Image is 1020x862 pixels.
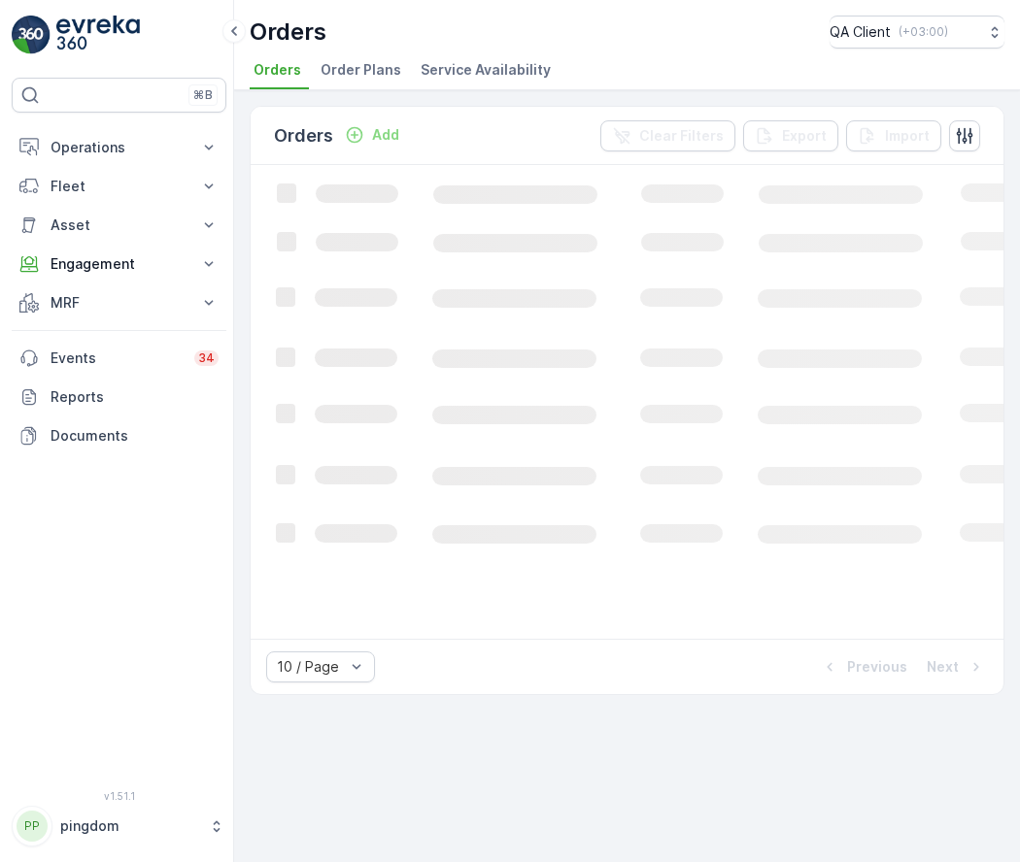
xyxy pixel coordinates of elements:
span: Service Availability [421,60,551,80]
p: QA Client [830,22,891,42]
button: Next [925,655,988,679]
span: Orders [254,60,301,80]
p: Import [885,126,930,146]
span: Order Plans [321,60,401,80]
p: Next [927,657,959,677]
p: Documents [51,426,219,446]
button: QA Client(+03:00) [830,16,1004,49]
p: Engagement [51,254,187,274]
a: Reports [12,378,226,416]
a: Documents [12,416,226,455]
button: Fleet [12,167,226,206]
p: Reports [51,387,219,407]
button: Export [743,120,838,151]
button: Previous [818,655,909,679]
p: MRF [51,293,187,313]
span: v 1.51.1 [12,790,226,802]
p: Add [372,125,399,145]
p: Export [782,126,827,146]
button: MRF [12,283,226,322]
p: Events [51,348,183,368]
button: Clear Filters [600,120,735,151]
button: Operations [12,128,226,167]
button: PPpingdom [12,806,226,846]
div: PP [17,811,48,842]
p: Orders [250,17,326,48]
p: Clear Filters [639,126,724,146]
button: Engagement [12,245,226,283]
p: Orders [274,122,333,149]
img: logo [12,16,51,54]
p: Operations [51,138,187,157]
img: logo_light-DOdMpM7g.png [56,16,140,54]
p: Asset [51,215,187,235]
p: ⌘B [193,87,213,103]
button: Asset [12,206,226,245]
p: Fleet [51,177,187,196]
p: pingdom [60,816,199,836]
p: ( +03:00 ) [899,24,948,40]
p: 34 [198,350,215,366]
p: Previous [847,657,907,677]
button: Add [337,123,407,147]
button: Import [846,120,941,151]
a: Events34 [12,339,226,378]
